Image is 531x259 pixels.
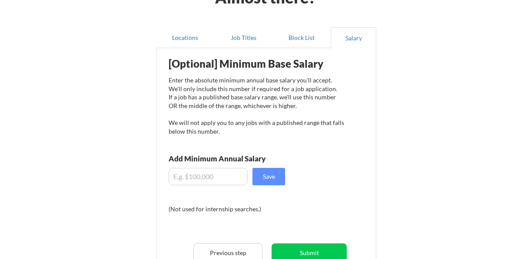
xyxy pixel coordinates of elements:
[169,205,286,213] div: (Not used for internship searches.)
[169,76,344,135] div: Enter the absolute minimum annual base salary you'll accept. We'll only include this number if re...
[169,59,344,69] div: [Optional] Minimum Base Salary
[331,27,376,48] button: Salary
[169,168,248,185] input: E.g. $100,000
[169,155,304,162] div: Add Minimum Annual Salary
[156,27,214,48] button: Locations
[252,168,285,185] button: Save
[214,27,272,48] button: Job Titles
[272,27,331,48] button: Block List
